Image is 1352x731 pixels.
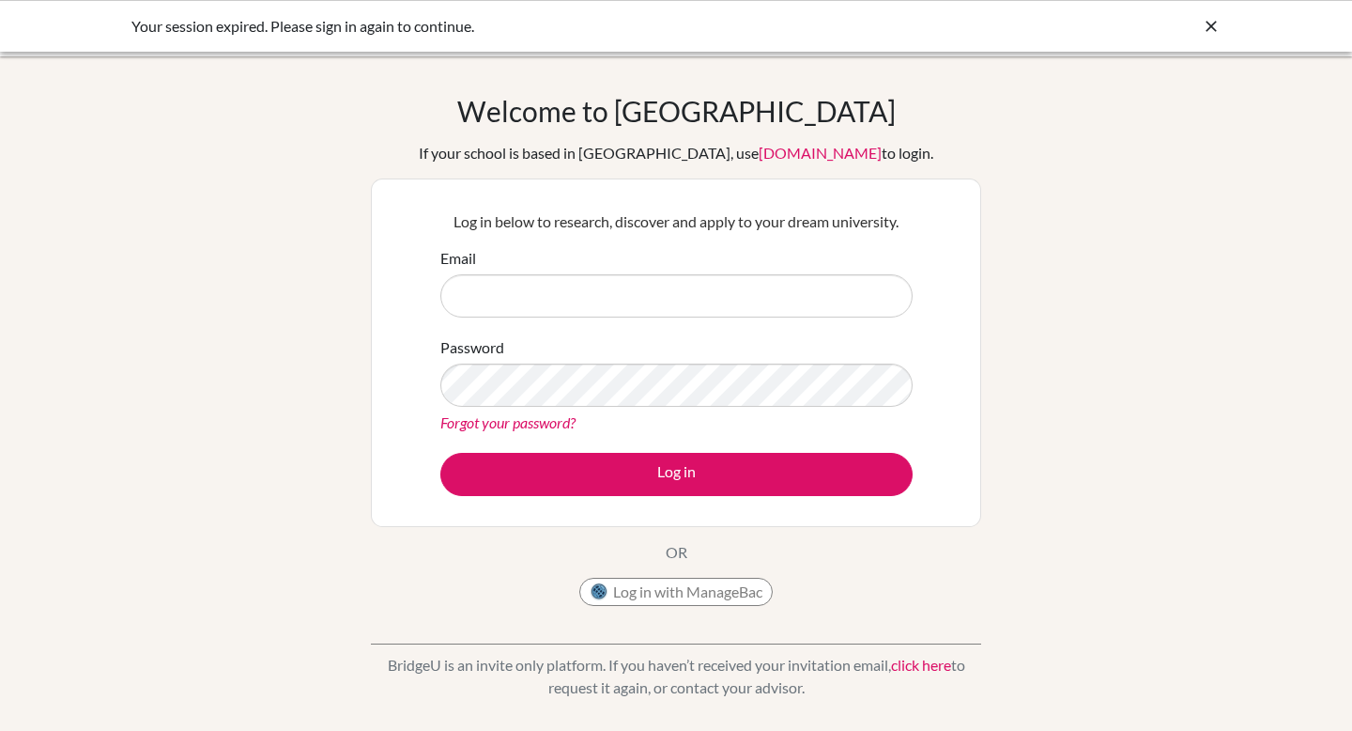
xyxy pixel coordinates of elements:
[440,453,913,496] button: Log in
[579,578,773,606] button: Log in with ManageBac
[759,144,882,162] a: [DOMAIN_NAME]
[891,656,951,674] a: click here
[457,94,896,128] h1: Welcome to [GEOGRAPHIC_DATA]
[666,541,687,564] p: OR
[440,247,476,270] label: Email
[371,654,981,699] p: BridgeU is an invite only platform. If you haven’t received your invitation email, to request it ...
[419,142,933,164] div: If your school is based in [GEOGRAPHIC_DATA], use to login.
[131,15,939,38] div: Your session expired. Please sign in again to continue.
[440,210,913,233] p: Log in below to research, discover and apply to your dream university.
[440,336,504,359] label: Password
[440,413,576,431] a: Forgot your password?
